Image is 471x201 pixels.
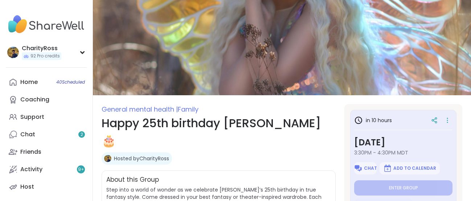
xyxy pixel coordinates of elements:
[6,108,87,126] a: Support
[20,96,49,104] div: Coaching
[20,130,35,138] div: Chat
[104,155,111,162] img: CharityRoss
[30,53,60,59] span: 92 Pro credits
[102,114,336,149] h1: Happy 25th birthday [PERSON_NAME] 🎂
[79,96,85,102] iframe: Spotlight
[354,116,392,125] h3: in 10 hours
[22,44,61,52] div: CharityRoss
[383,164,392,173] img: ShareWell Logomark
[20,148,41,156] div: Friends
[6,91,87,108] a: Coaching
[389,185,418,191] span: Enter group
[354,162,377,174] button: Chat
[6,73,87,91] a: Home40Scheduled
[106,175,159,185] h2: About this Group
[380,162,440,174] button: Add to Calendar
[81,132,83,138] span: 2
[393,165,436,171] span: Add to Calendar
[354,136,452,149] h3: [DATE]
[6,161,87,178] a: Activity9+
[20,78,38,86] div: Home
[56,79,85,85] span: 40 Scheduled
[6,143,87,161] a: Friends
[7,47,19,58] img: CharityRoss
[102,105,178,114] span: General mental health |
[78,166,84,173] span: 9 +
[6,178,87,196] a: Host
[20,183,34,191] div: Host
[6,126,87,143] a: Chat2
[20,165,42,173] div: Activity
[354,180,452,196] button: Enter group
[20,113,44,121] div: Support
[178,105,198,114] span: Family
[354,164,363,173] img: ShareWell Logomark
[6,12,87,37] img: ShareWell Nav Logo
[354,149,452,156] span: 3:30PM - 4:30PM MDT
[364,165,377,171] span: Chat
[114,155,169,162] a: Hosted byCharityRoss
